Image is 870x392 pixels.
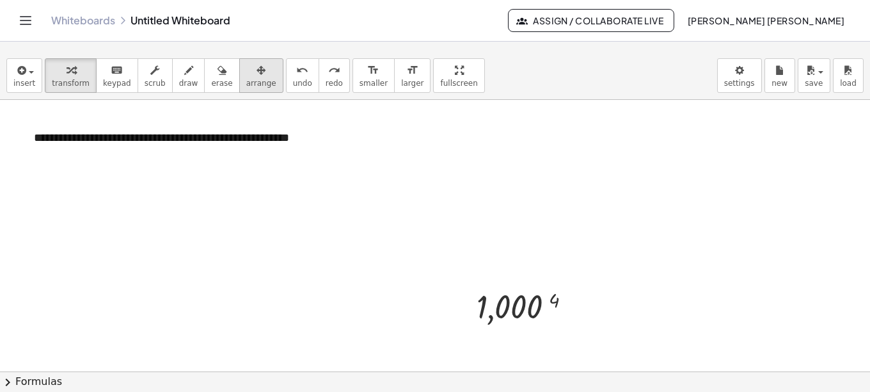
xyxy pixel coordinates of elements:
button: settings [717,58,762,93]
span: larger [401,79,423,88]
span: Assign / Collaborate Live [519,15,664,26]
button: draw [172,58,205,93]
span: keypad [103,79,131,88]
button: new [764,58,795,93]
button: erase [204,58,239,93]
span: save [805,79,823,88]
span: draw [179,79,198,88]
button: redoredo [319,58,350,93]
button: arrange [239,58,283,93]
span: insert [13,79,35,88]
span: smaller [360,79,388,88]
button: format_sizelarger [394,58,431,93]
i: undo [296,63,308,78]
button: Assign / Collaborate Live [508,9,675,32]
span: erase [211,79,232,88]
i: keyboard [111,63,123,78]
button: [PERSON_NAME] [PERSON_NAME] [677,9,855,32]
a: Whiteboards [51,14,115,27]
button: insert [6,58,42,93]
button: load [833,58,864,93]
span: settings [724,79,755,88]
button: keyboardkeypad [96,58,138,93]
i: format_size [367,63,379,78]
button: format_sizesmaller [352,58,395,93]
button: save [798,58,830,93]
span: transform [52,79,90,88]
span: undo [293,79,312,88]
button: Toggle navigation [15,10,36,31]
i: redo [328,63,340,78]
button: scrub [138,58,173,93]
span: [PERSON_NAME] [PERSON_NAME] [687,15,844,26]
span: new [771,79,787,88]
button: fullscreen [433,58,484,93]
span: fullscreen [440,79,477,88]
span: scrub [145,79,166,88]
button: transform [45,58,97,93]
span: arrange [246,79,276,88]
i: format_size [406,63,418,78]
span: load [840,79,857,88]
button: undoundo [286,58,319,93]
span: redo [326,79,343,88]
